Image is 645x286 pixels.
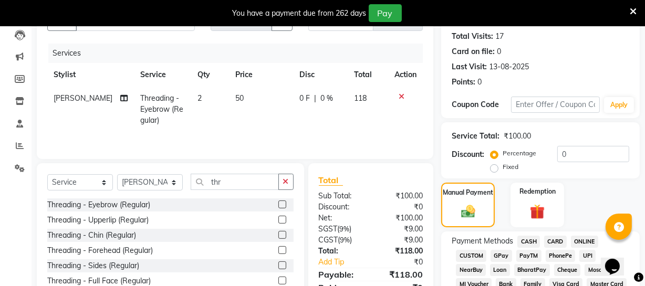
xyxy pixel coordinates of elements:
[319,235,338,245] span: CGST
[525,203,549,221] img: _gift.svg
[452,149,484,160] div: Discount:
[388,63,423,87] th: Action
[457,204,480,220] img: _cash.svg
[311,257,381,268] a: Add Tip
[371,224,431,235] div: ₹9.00
[371,235,431,246] div: ₹9.00
[311,190,371,202] div: Sub Total:
[489,61,529,72] div: 13-08-2025
[381,257,431,268] div: ₹0
[229,63,294,87] th: Price
[369,4,402,22] button: Pay
[299,93,310,104] span: 0 F
[48,44,431,63] div: Services
[554,264,581,276] span: Cheque
[140,93,183,125] span: Threading - Eyebrow (Regular)
[504,131,531,142] div: ₹100.00
[314,93,316,104] span: |
[497,46,501,57] div: 0
[371,213,431,224] div: ₹100.00
[456,250,486,262] span: CUSTOM
[585,264,620,276] span: MosamBee
[235,93,244,103] span: 50
[371,202,431,213] div: ₹0
[452,99,511,110] div: Coupon Code
[503,149,536,158] label: Percentage
[319,224,338,234] span: SGST
[514,264,550,276] span: BharatPay
[293,63,348,87] th: Disc
[452,77,475,88] div: Points:
[311,202,371,213] div: Discount:
[491,250,512,262] span: GPay
[47,230,136,241] div: Threading - Chin (Regular)
[47,245,153,256] div: Threading - Forehead (Regular)
[371,268,431,281] div: ₹118.00
[47,215,149,226] div: Threading - Upperlip (Regular)
[519,187,556,196] label: Redemption
[233,8,367,19] div: You have a payment due from 262 days
[311,268,371,281] div: Payable:
[452,131,500,142] div: Service Total:
[601,244,634,276] iframe: chat widget
[544,236,567,248] span: CARD
[452,31,493,42] div: Total Visits:
[47,260,139,271] div: Threading - Sides (Regular)
[54,93,112,103] span: [PERSON_NAME]
[340,225,350,233] span: 9%
[477,77,482,88] div: 0
[320,93,333,104] span: 0 %
[197,93,202,103] span: 2
[452,46,495,57] div: Card on file:
[452,61,487,72] div: Last Visit:
[571,236,598,248] span: ONLINE
[516,250,542,262] span: PayTM
[354,93,367,103] span: 118
[495,31,504,42] div: 17
[371,246,431,257] div: ₹118.00
[191,174,279,190] input: Search or Scan
[511,97,600,113] input: Enter Offer / Coupon Code
[311,224,371,235] div: ( )
[47,199,150,210] div: Threading - Eyebrow (Regular)
[311,213,371,224] div: Net:
[604,97,634,113] button: Apply
[503,162,518,172] label: Fixed
[546,250,576,262] span: PhonePe
[517,236,540,248] span: CASH
[371,190,431,202] div: ₹100.00
[456,264,486,276] span: NearBuy
[134,63,191,87] th: Service
[319,175,343,186] span: Total
[340,236,350,244] span: 9%
[443,188,493,197] label: Manual Payment
[452,236,513,247] span: Payment Methods
[490,264,510,276] span: Loan
[348,63,388,87] th: Total
[311,246,371,257] div: Total:
[311,235,371,246] div: ( )
[47,63,134,87] th: Stylist
[191,63,229,87] th: Qty
[579,250,596,262] span: UPI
